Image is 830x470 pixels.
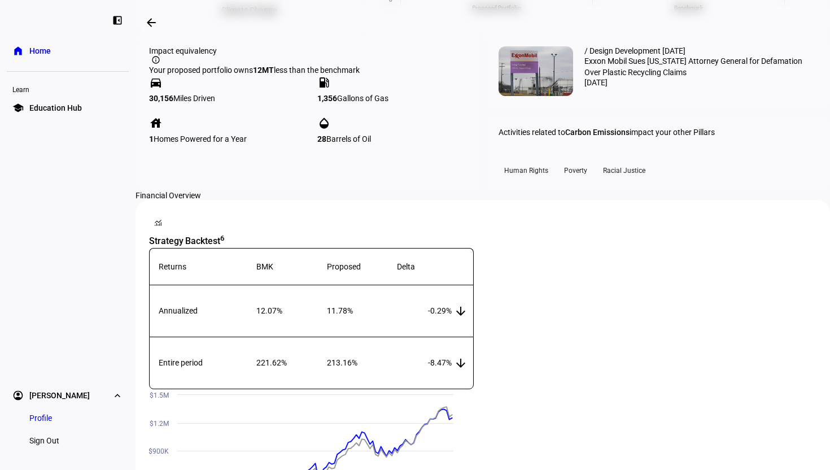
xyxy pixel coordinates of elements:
[112,390,123,401] eth-mat-symbol: expand_more
[154,134,247,143] span: Homes Powered for a Year
[29,45,51,56] span: Home
[152,217,164,228] mat-icon: monitoring
[150,420,169,428] text: $1.2M
[12,102,24,114] eth-mat-symbol: school
[149,232,816,248] div: Strategy Backtest
[159,358,254,367] div: Entire period
[149,116,163,130] mat-icon: house
[499,164,554,177] div: Human Rights
[148,447,169,455] text: $900K
[327,262,394,271] div: Proposed
[317,134,326,143] strong: 28
[317,94,337,103] strong: 1,356
[327,358,394,367] div: 213.16%
[151,55,160,64] mat-icon: info_outline
[173,94,215,103] span: Miles Driven
[150,391,169,399] text: $1.5M
[159,262,254,271] div: Returns
[584,55,816,78] div: Exxon Mobil Sues [US_STATE] Attorney General for Defamation Over Plastic Recycling Claims
[337,94,388,103] span: Gallons of Gas
[159,306,254,315] div: Annualized
[220,234,225,242] sup: 6
[256,262,324,271] div: BMK
[12,45,24,56] eth-mat-symbol: home
[149,46,467,55] div: Impact equivalency
[499,128,715,137] div: Activities related to impact your other Pillars
[29,102,82,114] span: Education Hub
[397,262,464,271] div: Delta
[29,412,52,424] span: Profile
[149,64,467,76] div: Your proposed portfolio owns
[253,66,274,75] strong: 12
[584,78,816,87] div: [DATE]
[274,66,360,75] span: less than the benchmark
[149,94,173,103] strong: 30,156
[20,407,61,429] a: Profile
[558,164,593,177] div: Poverty
[29,390,90,401] span: [PERSON_NAME]
[597,164,651,177] div: Racial Justice
[326,134,371,143] span: Barrels of Oil
[256,306,324,315] div: 12.07%
[29,435,59,446] span: Sign Out
[7,40,129,62] a: homeHome
[400,303,468,319] div: -0.29%
[112,15,123,26] eth-mat-symbol: left_panel_close
[565,128,630,137] span: Carbon Emissions
[584,46,685,55] div: / Design Development [DATE]
[262,66,274,75] span: MT
[136,191,830,200] div: Financial Overview
[454,304,468,318] mat-icon: arrow_downward
[7,81,129,97] div: Learn
[454,356,468,370] mat-icon: arrow_downward
[149,134,154,143] strong: 1
[400,355,468,371] div: -8.47%
[317,116,331,130] mat-icon: opacity
[499,46,573,96] img: AP25008050783296.677e91458d2ed.png
[149,76,163,89] mat-icon: directions_car
[256,358,324,367] div: 221.62%
[12,390,24,401] eth-mat-symbol: account_circle
[317,76,331,89] mat-icon: local_gas_station
[145,16,158,29] mat-icon: arrow_backwards
[327,306,394,315] div: 11.78%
